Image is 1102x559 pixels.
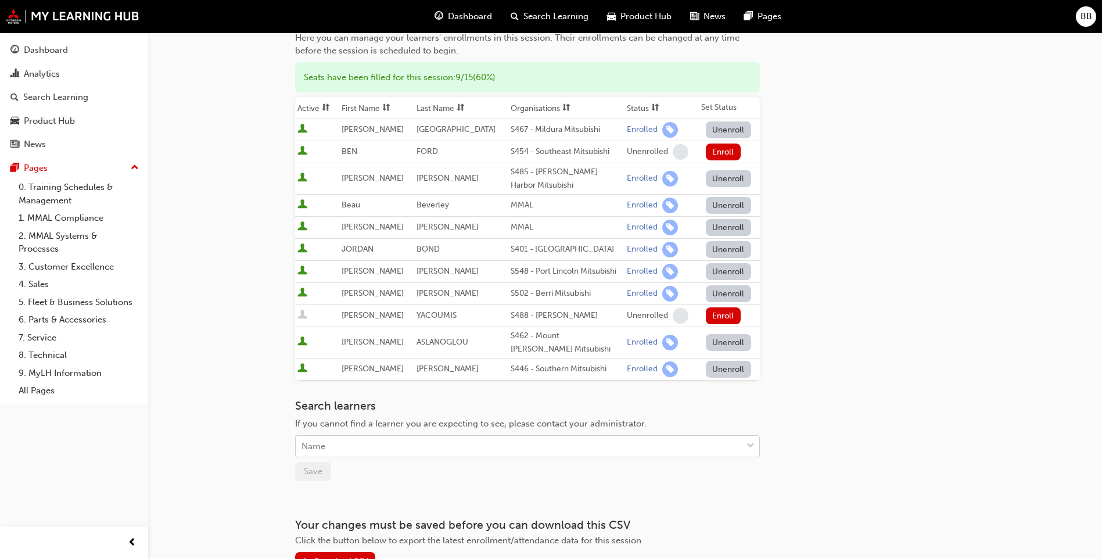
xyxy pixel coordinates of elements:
[10,139,19,150] span: news-icon
[297,124,307,135] span: User is active
[627,173,658,184] div: Enrolled
[14,293,143,311] a: 5. Fleet & Business Solutions
[627,288,658,299] div: Enrolled
[511,287,622,300] div: S502 - Berri Mitsubishi
[5,157,143,179] button: Pages
[673,308,688,324] span: learningRecordVerb_NONE-icon
[511,199,622,212] div: MMAL
[662,242,678,257] span: learningRecordVerb_ENROLL-icon
[417,337,468,347] span: ASLANOGLOU
[322,103,330,113] span: sorting-icon
[662,286,678,302] span: learningRecordVerb_ENROLL-icon
[14,209,143,227] a: 1. MMAL Compliance
[297,288,307,299] span: User is active
[297,221,307,233] span: User is active
[342,310,404,320] span: [PERSON_NAME]
[706,121,751,138] button: Unenroll
[706,285,751,302] button: Unenroll
[417,146,438,156] span: FORD
[706,241,751,258] button: Unenroll
[342,124,404,134] span: [PERSON_NAME]
[5,40,143,61] a: Dashboard
[295,462,331,481] button: Save
[1081,10,1092,23] span: BB
[6,9,139,24] img: mmal
[746,439,755,454] span: down-icon
[10,69,19,80] span: chart-icon
[5,110,143,132] a: Product Hub
[382,103,390,113] span: sorting-icon
[297,243,307,255] span: User is active
[339,97,414,119] th: Toggle SortBy
[706,144,741,160] button: Enroll
[24,162,48,175] div: Pages
[14,275,143,293] a: 4. Sales
[5,134,143,155] a: News
[627,200,658,211] div: Enrolled
[511,145,622,159] div: S454 - Southeast Mitsubishi
[342,337,404,347] span: [PERSON_NAME]
[5,63,143,85] a: Analytics
[425,5,501,28] a: guage-iconDashboard
[24,114,75,128] div: Product Hub
[690,9,699,24] span: news-icon
[417,266,479,276] span: [PERSON_NAME]
[342,146,357,156] span: BEN
[662,171,678,187] span: learningRecordVerb_ENROLL-icon
[651,103,659,113] span: sorting-icon
[14,346,143,364] a: 8. Technical
[417,124,496,134] span: [GEOGRAPHIC_DATA]
[662,122,678,138] span: learningRecordVerb_ENROLL-icon
[706,219,751,236] button: Unenroll
[10,163,19,174] span: pages-icon
[662,220,678,235] span: learningRecordVerb_ENROLL-icon
[662,335,678,350] span: learningRecordVerb_ENROLL-icon
[295,97,339,119] th: Toggle SortBy
[5,87,143,108] a: Search Learning
[607,9,616,24] span: car-icon
[735,5,791,28] a: pages-iconPages
[662,264,678,279] span: learningRecordVerb_ENROLL-icon
[673,144,688,160] span: learningRecordVerb_NONE-icon
[699,97,760,119] th: Set Status
[562,103,570,113] span: sorting-icon
[301,440,325,453] div: Name
[417,200,449,210] span: Beverley
[511,166,622,192] div: S485 - [PERSON_NAME] Harbor Mitsubishi
[24,138,46,151] div: News
[627,310,668,321] div: Unenrolled
[5,37,143,157] button: DashboardAnalyticsSearch LearningProduct HubNews
[297,310,307,321] span: User is inactive
[501,5,598,28] a: search-iconSearch Learning
[523,10,588,23] span: Search Learning
[435,9,443,24] span: guage-icon
[295,399,760,413] h3: Search learners
[24,67,60,81] div: Analytics
[10,116,19,127] span: car-icon
[706,197,751,214] button: Unenroll
[342,200,360,210] span: Beau
[342,288,404,298] span: [PERSON_NAME]
[14,178,143,209] a: 0. Training Schedules & Management
[1076,6,1096,27] button: BB
[511,265,622,278] div: S548 - Port Lincoln Mitsubishi
[627,244,658,255] div: Enrolled
[744,9,753,24] span: pages-icon
[627,337,658,348] div: Enrolled
[511,329,622,356] div: S462 - Mount [PERSON_NAME] Mitsubishi
[681,5,735,28] a: news-iconNews
[23,91,88,104] div: Search Learning
[417,288,479,298] span: [PERSON_NAME]
[758,10,781,23] span: Pages
[706,334,751,351] button: Unenroll
[297,173,307,184] span: User is active
[627,146,668,157] div: Unenrolled
[295,31,760,58] div: Here you can manage your learners' enrollments in this session. Their enrollments can be changed ...
[511,243,622,256] div: S401 - [GEOGRAPHIC_DATA]
[448,10,492,23] span: Dashboard
[304,466,322,476] span: Save
[417,173,479,183] span: [PERSON_NAME]
[14,258,143,276] a: 3. Customer Excellence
